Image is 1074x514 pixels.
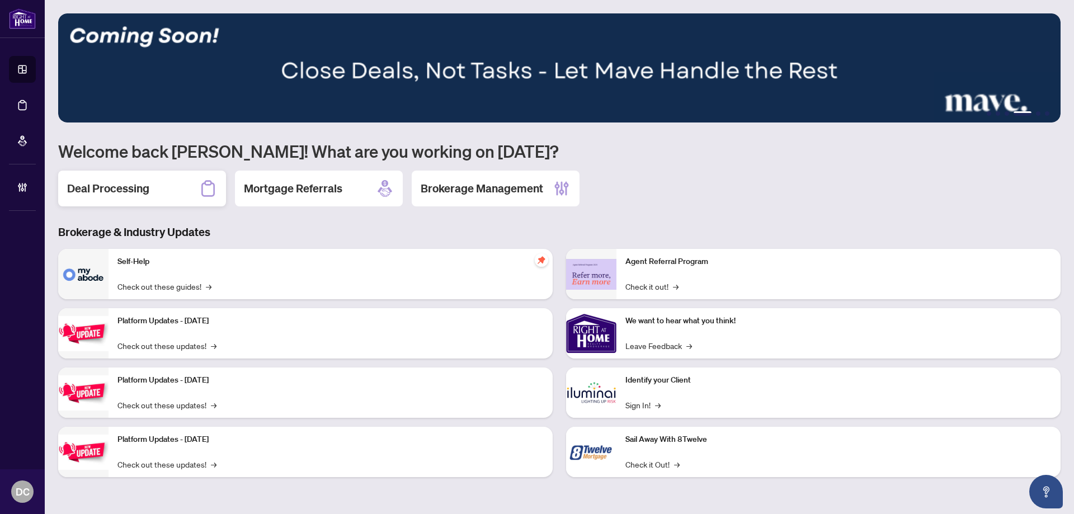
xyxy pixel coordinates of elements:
[117,339,216,352] a: Check out these updates!→
[625,374,1052,386] p: Identify your Client
[117,458,216,470] a: Check out these updates!→
[655,399,661,411] span: →
[16,484,30,499] span: DC
[58,435,109,470] img: Platform Updates - June 23, 2025
[117,399,216,411] a: Check out these updates!→
[244,181,342,196] h2: Mortgage Referrals
[58,140,1061,162] h1: Welcome back [PERSON_NAME]! What are you working on [DATE]?
[987,111,991,116] button: 1
[67,181,149,196] h2: Deal Processing
[211,339,216,352] span: →
[1014,111,1031,116] button: 4
[1029,475,1063,508] button: Open asap
[58,375,109,411] img: Platform Updates - July 8, 2025
[117,315,544,327] p: Platform Updates - [DATE]
[674,458,680,470] span: →
[566,259,616,290] img: Agent Referral Program
[421,181,543,196] h2: Brokerage Management
[211,399,216,411] span: →
[117,374,544,386] p: Platform Updates - [DATE]
[1045,111,1049,116] button: 6
[625,315,1052,327] p: We want to hear what you think!
[625,339,692,352] a: Leave Feedback→
[58,316,109,351] img: Platform Updates - July 21, 2025
[58,224,1061,240] h3: Brokerage & Industry Updates
[625,399,661,411] a: Sign In!→
[58,249,109,299] img: Self-Help
[1036,111,1040,116] button: 5
[58,13,1061,122] img: Slide 3
[535,253,548,267] span: pushpin
[625,433,1052,446] p: Sail Away With 8Twelve
[686,339,692,352] span: →
[996,111,1000,116] button: 2
[211,458,216,470] span: →
[566,367,616,418] img: Identify your Client
[9,8,36,29] img: logo
[566,308,616,359] img: We want to hear what you think!
[625,280,679,293] a: Check it out!→
[625,256,1052,268] p: Agent Referral Program
[117,433,544,446] p: Platform Updates - [DATE]
[117,256,544,268] p: Self-Help
[625,458,680,470] a: Check it Out!→
[117,280,211,293] a: Check out these guides!→
[206,280,211,293] span: →
[1005,111,1009,116] button: 3
[566,427,616,477] img: Sail Away With 8Twelve
[673,280,679,293] span: →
